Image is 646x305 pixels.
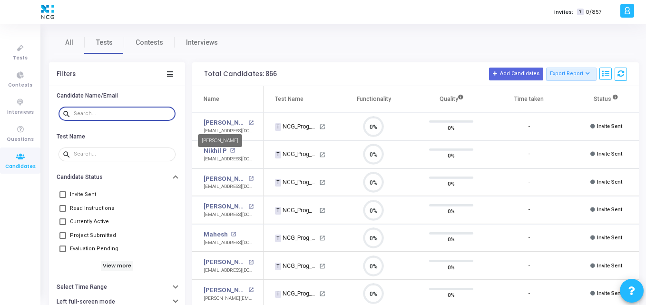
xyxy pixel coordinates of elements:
[248,204,254,209] mat-icon: open_in_new
[49,129,185,144] button: Test Name
[248,120,254,126] mat-icon: open_in_new
[448,207,455,216] span: 0%
[70,243,118,255] span: Evaluation Pending
[248,287,254,293] mat-icon: open_in_new
[204,174,246,184] a: [PERSON_NAME] Manimtsmech04gmailcom
[7,136,34,144] span: Questions
[186,38,218,48] span: Interviews
[65,38,73,48] span: All
[448,262,455,272] span: 0%
[13,54,28,62] span: Tests
[49,170,185,185] button: Candidate Status
[275,291,281,298] span: T
[204,239,254,246] div: [EMAIL_ADDRESS][DOMAIN_NAME]
[204,257,246,267] a: [PERSON_NAME]
[70,203,114,214] span: Read Instructions
[275,262,318,270] div: NCG_Prog_JavaFS_2025_Test
[448,151,455,160] span: 0%
[448,123,455,132] span: 0%
[57,70,76,78] div: Filters
[74,111,172,117] input: Search...
[101,261,134,271] h6: View more
[62,150,74,158] mat-icon: search
[597,235,622,241] span: Invite Sent
[528,262,530,270] div: -
[7,108,34,117] span: Interviews
[319,263,325,269] mat-icon: open_in_new
[319,179,325,186] mat-icon: open_in_new
[204,94,219,104] div: Name
[412,86,490,113] th: Quality
[204,156,254,163] div: [EMAIL_ADDRESS][DOMAIN_NAME]
[96,38,113,48] span: Tests
[275,207,281,215] span: T
[57,133,85,140] h6: Test Name
[275,179,281,187] span: T
[57,284,107,291] h6: Select Time Range
[74,151,172,157] input: Search...
[204,211,254,218] div: [EMAIL_ADDRESS][DOMAIN_NAME]
[204,70,277,78] div: Total Candidates: 866
[204,118,246,128] a: [PERSON_NAME]
[204,202,246,211] a: [PERSON_NAME]
[528,123,530,131] div: -
[70,216,109,227] span: Currently Active
[514,94,544,104] div: Time taken
[39,2,57,21] img: logo
[204,267,254,274] div: [EMAIL_ADDRESS][DOMAIN_NAME]
[275,263,281,270] span: T
[448,179,455,188] span: 0%
[275,206,318,215] div: NCG_Prog_JavaFS_2025_Test
[198,134,242,147] div: [PERSON_NAME]
[554,8,573,16] label: Invites:
[528,150,530,158] div: -
[275,122,318,131] div: NCG_Prog_JavaFS_2025_Test
[448,290,455,300] span: 0%
[577,9,583,16] span: T
[231,232,236,237] mat-icon: open_in_new
[275,123,281,131] span: T
[319,207,325,214] mat-icon: open_in_new
[597,290,622,296] span: Invite Sent
[275,234,318,242] div: NCG_Prog_JavaFS_2025_Test
[49,89,185,103] button: Candidate Name/Email
[204,183,254,190] div: [EMAIL_ADDRESS][DOMAIN_NAME]
[586,8,602,16] span: 0/857
[62,109,74,118] mat-icon: search
[319,124,325,130] mat-icon: open_in_new
[597,207,622,213] span: Invite Sent
[248,260,254,265] mat-icon: open_in_new
[49,280,185,295] button: Select Time Range
[528,234,530,242] div: -
[204,230,228,239] a: Mahesh
[528,290,530,298] div: -
[275,289,318,298] div: NCG_Prog_JavaFS_2025_Test
[204,285,246,295] a: [PERSON_NAME]
[204,295,254,302] div: [PERSON_NAME][EMAIL_ADDRESS][DOMAIN_NAME]
[568,86,645,113] th: Status
[597,151,622,157] span: Invite Sent
[70,189,96,200] span: Invite Sent
[319,291,325,297] mat-icon: open_in_new
[319,235,325,241] mat-icon: open_in_new
[489,68,543,80] button: Add Candidates
[8,81,32,89] span: Contests
[528,178,530,187] div: -
[546,68,597,81] button: Export Report
[5,163,36,171] span: Candidates
[275,235,281,242] span: T
[448,235,455,244] span: 0%
[136,38,163,48] span: Contests
[597,179,622,185] span: Invite Sent
[319,152,325,158] mat-icon: open_in_new
[57,92,118,99] h6: Candidate Name/Email
[275,151,281,159] span: T
[275,150,318,158] div: NCG_Prog_JavaFS_2025_Test
[57,174,103,181] h6: Candidate Status
[70,230,116,241] span: Project Submitted
[597,123,622,129] span: Invite Sent
[528,206,530,214] div: -
[248,176,254,181] mat-icon: open_in_new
